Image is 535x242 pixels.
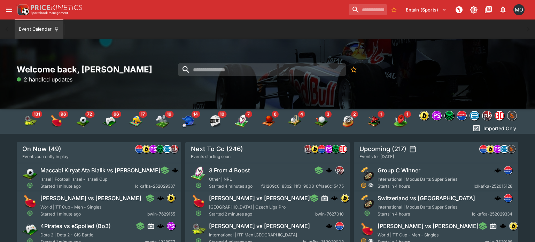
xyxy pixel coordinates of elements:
[40,211,147,218] span: Started 1 minute ago
[245,111,252,118] span: 7
[364,210,370,216] svg: Open
[208,114,222,128] img: motor_racing
[497,3,509,16] button: Notifications
[483,125,516,132] p: Imported Only
[501,145,508,153] img: betradar.png
[27,210,33,216] svg: Open
[40,167,161,174] h6: Maccabi Kiryat Ata Bialik vs [PERSON_NAME]
[178,63,346,76] input: search
[359,222,375,237] img: table_tennis.png
[195,182,202,188] svg: Open
[167,222,175,230] div: pandascore
[504,194,512,202] div: lclkafka
[341,114,355,128] div: Cycling
[40,223,111,230] h6: 4Pirates vs eSpoiled (Bo3)
[49,114,63,128] div: Table Tennis
[495,111,504,120] div: championdata
[507,145,515,153] div: sportingsolutions
[331,195,338,202] div: cerberus
[191,222,206,237] img: tennis.png
[341,114,355,128] img: cycling
[336,222,343,230] img: lclkafka.png
[378,195,475,202] h6: Switzerland vs [GEOGRAPHIC_DATA]
[507,111,517,120] div: sportingsolutions
[170,145,178,153] img: pricekinetics.png
[336,166,343,174] img: pricekinetics.png
[359,153,394,160] span: Events for [DATE]
[191,145,243,153] h5: Next To Go (246)
[318,145,326,153] div: lclkafka
[311,145,319,153] div: bwin
[209,177,232,182] span: Other | NRL
[472,211,512,218] span: lclkafka-252029334
[167,194,175,202] div: bwin
[311,145,319,153] img: bwin.png
[467,3,480,16] button: Toggle light/dark mode
[135,145,144,153] div: lclkafka
[335,222,344,230] div: lclkafka
[129,114,143,128] img: volleyball
[359,166,375,181] img: darts.png
[507,145,515,153] img: sportingsolutions.jpeg
[3,3,15,16] button: open drawer
[191,111,200,118] span: 14
[288,114,302,128] div: Cricket
[142,145,150,153] div: bwin
[49,114,63,128] img: table_tennis
[499,223,506,229] div: cerberus
[378,232,439,237] span: World | TT Cup - Men - Singles
[165,111,173,118] span: 16
[102,114,116,128] div: Esports
[378,211,472,218] span: Starts in 4 hours
[40,204,101,210] span: World | TT Cup - Men - Singles
[163,145,171,153] div: betradar
[172,167,179,174] img: logo-cerberus.svg
[509,222,518,230] div: bwin
[208,114,222,128] div: Motor Racing
[15,3,29,17] img: PriceKinetics Logo
[332,145,340,153] div: nrl
[359,145,406,153] h5: Upcoming (217)
[394,114,408,128] img: australian_rules
[378,183,474,190] span: Starts in 4 hours
[326,167,333,174] img: logo-cerberus.svg
[40,232,93,237] span: Dota 2 | Dota 2 - CIS Battle
[149,145,157,153] div: pandascore
[507,111,517,120] img: sportingsolutions.jpeg
[182,114,196,128] div: Baseball
[209,232,297,237] span: International | ITF Men [GEOGRAPHIC_DATA]
[156,145,164,153] div: nrl
[31,11,68,15] img: Sportsbook Management
[235,114,249,128] img: rugby_league
[195,210,202,216] svg: Open
[261,114,275,128] div: Basketball
[479,145,488,153] div: lclkafka
[272,111,279,118] span: 6
[235,114,249,128] div: Rugby League
[487,145,494,153] img: bwin.png
[402,4,451,15] button: Select Tenant
[494,195,501,202] div: cerberus
[102,114,116,128] img: esports
[129,114,143,128] div: Volleyball
[218,111,226,118] span: 10
[325,111,332,118] span: 3
[157,195,164,202] div: cerberus
[27,182,33,188] svg: Open
[335,166,344,174] div: pricekinetics
[420,111,429,120] img: bwin.png
[513,4,525,15] div: Matt Oliver
[347,63,360,76] button: No Bookmarks
[495,111,504,120] img: championdata.png
[167,222,175,230] img: pandascore.png
[504,194,512,202] img: lclkafka.png
[499,223,506,229] img: logo-cerberus.svg
[326,223,333,229] div: cerberus
[326,223,333,229] img: logo-cerberus.svg
[17,64,181,75] h2: Welcome back, [PERSON_NAME]
[482,3,495,16] button: Documentation
[85,111,94,118] span: 72
[378,223,479,230] h6: [PERSON_NAME] vs [PERSON_NAME]
[486,145,495,153] div: bwin
[139,111,147,118] span: 17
